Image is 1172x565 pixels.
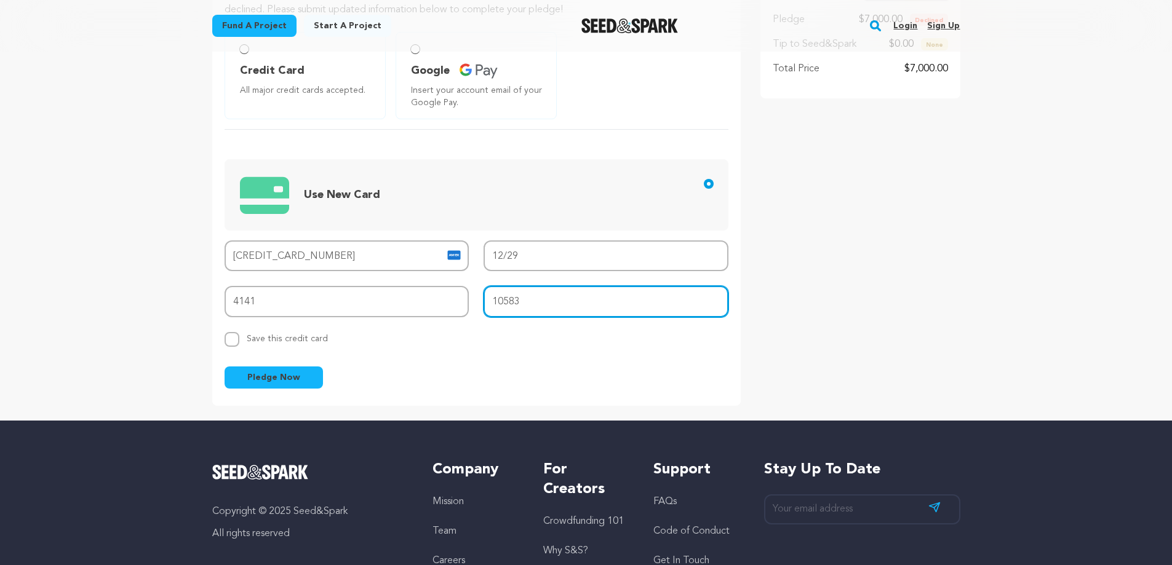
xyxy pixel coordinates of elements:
p: All rights reserved [212,526,409,541]
img: Seed&Spark Logo Dark Mode [581,18,678,33]
a: Code of Conduct [653,526,730,536]
a: FAQs [653,497,677,507]
p: Copyright © 2025 Seed&Spark [212,504,409,519]
span: Google [411,62,450,79]
a: Why S&S? [543,546,588,556]
img: Seed&Spark Logo [212,465,309,480]
a: Start a project [304,15,391,37]
h5: Company [433,460,518,480]
input: Your email address [764,494,960,524]
a: Sign up [927,16,960,36]
a: Team [433,526,456,536]
span: Insert your account email of your Google Pay. [411,84,546,109]
input: MM/YY [484,240,728,272]
img: card icon [447,248,461,263]
span: Pledge Now [247,371,300,384]
input: Zip code [484,286,728,317]
span: Credit Card [240,62,305,79]
a: Login [893,16,917,36]
a: Crowdfunding 101 [543,516,624,526]
p: $7,000.00 [904,61,948,76]
button: Pledge Now [225,366,323,389]
img: credit card icons [240,170,289,220]
h5: Stay up to date [764,460,960,480]
input: Card number [225,240,469,272]
span: Save this credit card [247,330,328,343]
span: Use New Card [304,189,380,200]
p: Total Price [773,61,819,76]
a: Fund a project [212,15,297,37]
h5: For Creators [543,460,629,499]
h5: Support [653,460,739,480]
a: Seed&Spark Homepage [212,465,409,480]
img: credit card icons [460,63,498,79]
a: Mission [433,497,464,507]
a: Seed&Spark Homepage [581,18,678,33]
input: CVV [225,286,469,317]
span: All major credit cards accepted. [240,84,375,97]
